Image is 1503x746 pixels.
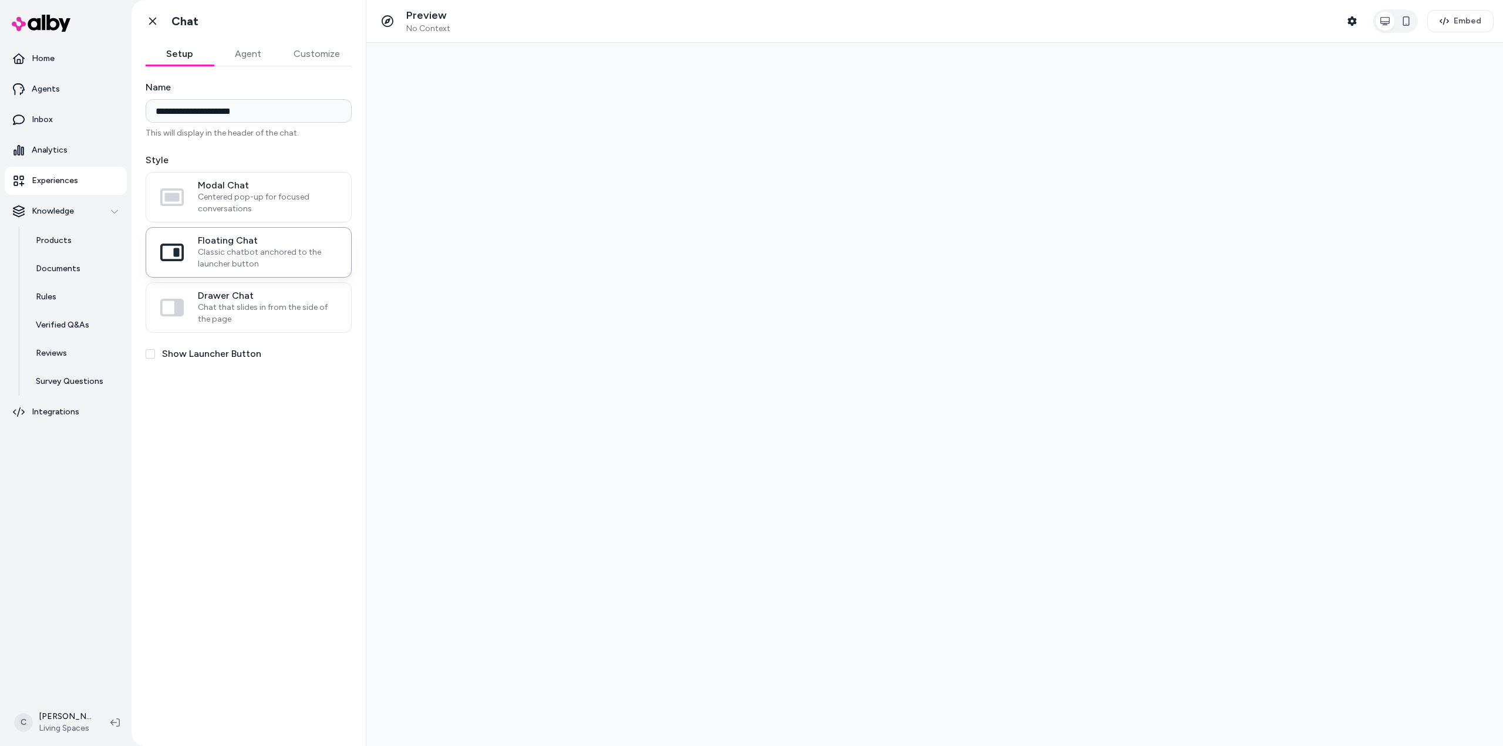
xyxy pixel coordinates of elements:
[36,376,103,387] p: Survey Questions
[198,191,337,215] span: Centered pop-up for focused conversations
[39,711,92,723] p: [PERSON_NAME]
[282,42,352,66] button: Customize
[24,311,127,339] a: Verified Q&As
[36,291,56,303] p: Rules
[5,136,127,164] a: Analytics
[24,255,127,283] a: Documents
[406,23,450,34] span: No Context
[32,406,79,418] p: Integrations
[171,14,198,29] h1: Chat
[198,290,337,302] span: Drawer Chat
[198,180,337,191] span: Modal Chat
[406,9,450,22] p: Preview
[36,347,67,359] p: Reviews
[36,263,80,275] p: Documents
[24,367,127,396] a: Survey Questions
[32,205,74,217] p: Knowledge
[214,42,282,66] button: Agent
[5,167,127,195] a: Experiences
[146,127,352,139] p: This will display in the header of the chat.
[146,42,214,66] button: Setup
[5,197,127,225] button: Knowledge
[32,83,60,95] p: Agents
[198,302,337,325] span: Chat that slides in from the side of the page
[32,144,68,156] p: Analytics
[32,175,78,187] p: Experiences
[1427,10,1494,32] button: Embed
[36,319,89,331] p: Verified Q&As
[24,283,127,311] a: Rules
[198,247,337,270] span: Classic chatbot anchored to the launcher button
[198,235,337,247] span: Floating Chat
[162,347,261,361] label: Show Launcher Button
[36,235,72,247] p: Products
[32,114,53,126] p: Inbox
[146,80,352,94] label: Name
[5,398,127,426] a: Integrations
[5,45,127,73] a: Home
[14,713,33,732] span: C
[24,339,127,367] a: Reviews
[1454,15,1481,27] span: Embed
[24,227,127,255] a: Products
[32,53,55,65] p: Home
[12,15,70,32] img: alby Logo
[39,723,92,734] span: Living Spaces
[5,106,127,134] a: Inbox
[146,153,352,167] label: Style
[7,704,101,741] button: C[PERSON_NAME]Living Spaces
[5,75,127,103] a: Agents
